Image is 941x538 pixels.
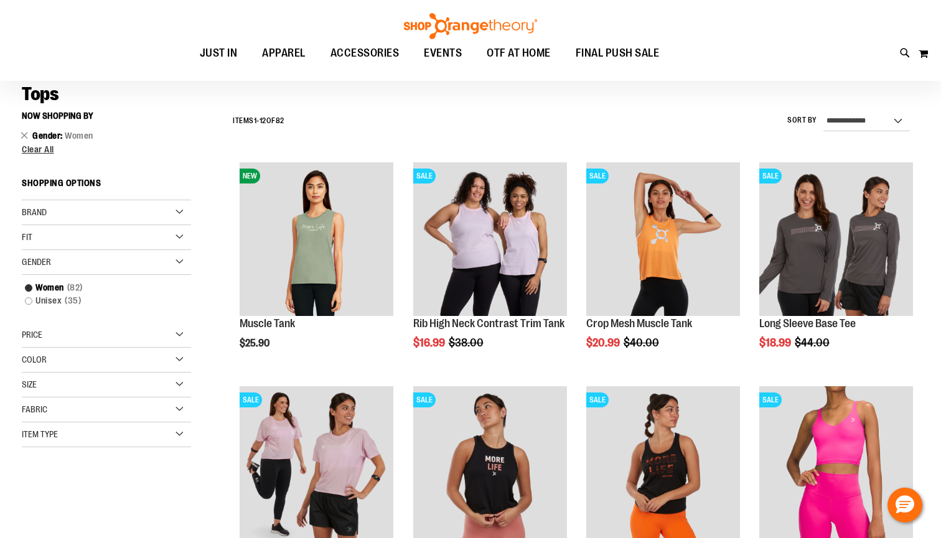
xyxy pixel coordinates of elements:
img: Crop Mesh Muscle Tank primary image [586,162,740,316]
img: Product image for Long Sleeve Base Tee [759,162,913,316]
a: EVENTS [411,39,474,68]
a: FINAL PUSH SALE [563,39,672,68]
span: 82 [276,116,284,125]
span: Gender [32,131,65,141]
span: Brand [22,207,47,217]
span: 82 [64,281,86,294]
span: SALE [586,392,609,407]
span: Clear All [22,144,54,154]
span: NEW [240,169,260,183]
img: Shop Orangetheory [402,13,539,39]
div: product [753,156,919,381]
span: $25.90 [240,338,271,349]
a: Rib Tank w/ Contrast Binding primary imageSALE [413,162,567,318]
span: JUST IN [200,39,238,67]
span: 12 [260,116,266,125]
strong: Shopping Options [22,172,191,200]
h2: Items - of [233,111,284,131]
span: $44.00 [795,336,831,349]
a: Muscle TankNEW [240,162,393,318]
a: JUST IN [187,39,250,68]
span: Women [65,131,93,141]
span: ACCESSORIES [330,39,400,67]
span: 35 [62,294,84,307]
span: Fabric [22,404,47,414]
span: SALE [413,392,436,407]
span: Color [22,355,47,364]
span: Size [22,379,37,389]
span: $18.99 [759,336,793,349]
span: EVENTS [424,39,462,67]
span: Gender [22,257,51,267]
img: Muscle Tank [240,162,393,316]
span: $38.00 [449,336,485,349]
span: Price [22,330,42,340]
span: SALE [413,169,436,183]
a: Women82 [19,281,181,294]
span: 1 [254,116,257,125]
a: Unisex35 [19,294,181,307]
span: SALE [759,392,782,407]
a: Crop Mesh Muscle Tank [586,317,692,330]
div: product [407,156,573,381]
span: $40.00 [624,336,661,349]
span: OTF AT HOME [487,39,551,67]
span: APPAREL [262,39,306,67]
button: Now Shopping by [22,105,100,126]
a: Clear All [22,145,191,154]
a: Product image for Long Sleeve Base TeeSALE [759,162,913,318]
span: FINAL PUSH SALE [576,39,660,67]
label: Sort By [787,115,817,126]
a: OTF AT HOME [474,39,563,68]
span: Item Type [22,429,58,439]
span: SALE [586,169,609,183]
a: Crop Mesh Muscle Tank primary imageSALE [586,162,740,318]
span: Fit [22,232,32,242]
span: Tops [22,83,59,104]
span: $20.99 [586,336,622,349]
div: product [580,156,746,381]
span: SALE [759,169,782,183]
div: product [233,156,400,381]
a: APPAREL [250,39,318,67]
a: ACCESSORIES [318,39,412,68]
img: Rib Tank w/ Contrast Binding primary image [413,162,567,316]
button: Hello, have a question? Let’s chat. [887,488,922,522]
span: $16.99 [413,336,447,349]
a: Long Sleeve Base Tee [759,317,856,330]
span: SALE [240,392,262,407]
a: Rib High Neck Contrast Trim Tank [413,317,564,330]
a: Muscle Tank [240,317,295,330]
